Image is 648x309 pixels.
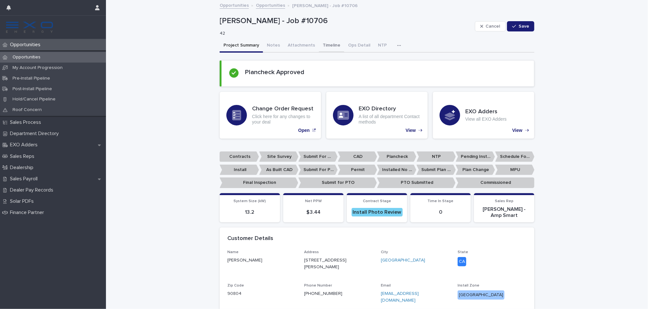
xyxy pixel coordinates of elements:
p: 13.2 [223,209,276,215]
a: Opportunities [220,1,249,9]
span: State [458,250,468,254]
span: Address [304,250,319,254]
p: [PERSON_NAME] - Amp Smart [478,206,530,219]
span: Phone Number [304,284,332,288]
p: Solar PDFs [7,198,39,204]
p: View [406,128,416,133]
a: [PHONE_NUMBER] [304,291,342,296]
p: Plancheck [377,151,416,162]
p: Contracts [220,151,259,162]
span: Time In Stage [428,199,454,203]
button: Attachments [284,39,319,53]
p: $ 3.44 [287,209,340,215]
p: View all EXO Adders [465,116,507,122]
span: Save [519,24,529,29]
button: Cancel [475,21,506,31]
p: Install [220,165,259,175]
span: Sales Rep [495,199,513,203]
p: Pre-Install Pipeline [7,76,55,81]
p: A list of all department Contact methods [359,114,421,125]
h3: Change Order Request [252,106,314,113]
p: Sales Reps [7,153,39,159]
span: Contract Stage [363,199,391,203]
p: [PERSON_NAME] - Job #10706 [220,16,472,26]
p: Roof Concern [7,107,47,113]
a: Opportunities [256,1,285,9]
p: Submit For CAD [298,151,338,162]
p: Site Survey [259,151,299,162]
h3: EXO Adders [465,108,507,116]
p: Pending Install Task [456,151,495,162]
span: Install Zone [458,284,479,288]
p: Click here for any changes to your deal [252,114,314,125]
p: Commissioned [456,177,534,188]
button: Timeline [319,39,344,53]
img: FKS5r6ZBThi8E5hshIGi [5,21,54,34]
h2: Customer Details [227,235,273,242]
h3: EXO Directory [359,106,421,113]
p: Plan Change [456,165,495,175]
p: As Built CAD [259,165,299,175]
a: View [433,92,534,139]
div: CA [458,257,466,266]
p: Sales Process [7,119,46,125]
button: Project Summary [220,39,263,53]
p: EXO Adders [7,142,43,148]
span: System Size (kW) [234,199,266,203]
span: Net PPW [305,199,322,203]
p: Permit [338,165,377,175]
p: PTO Submitted [377,177,456,188]
p: Schedule For Install [495,151,535,162]
p: 42 [220,31,470,36]
p: Installed No Permit [377,165,416,175]
p: Submit for PTO [298,177,377,188]
p: Post-Install Pipeline [7,86,57,92]
p: Sales Payroll [7,176,43,182]
p: Dealer Pay Records [7,187,58,193]
span: City [381,250,388,254]
h2: Plancheck Approved [245,68,304,76]
p: NTP [416,151,456,162]
p: Opportunities [7,42,46,48]
a: Open [220,92,321,139]
button: Save [507,21,534,31]
p: View [512,128,522,133]
span: Email [381,284,391,288]
p: Submit Plan Change [416,165,456,175]
p: MPU [495,165,535,175]
div: [GEOGRAPHIC_DATA] [458,290,504,300]
button: NTP [374,39,391,53]
span: Zip Code [227,284,244,288]
p: Department Directory [7,131,64,137]
button: Ops Detail [344,39,374,53]
p: Finance Partner [7,210,49,216]
a: View [326,92,428,139]
span: Cancel [486,24,500,29]
p: [STREET_ADDRESS][PERSON_NAME] [304,257,358,270]
p: [PERSON_NAME] - Job #10706 [292,2,358,9]
p: [PERSON_NAME] [227,257,296,264]
button: Notes [263,39,284,53]
p: 90804 [227,290,296,297]
p: Open [298,128,310,133]
p: Final Inspection [220,177,298,188]
a: [GEOGRAPHIC_DATA] [381,257,425,264]
div: Install Photo Review [352,208,403,217]
p: Opportunities [7,55,46,60]
p: CAD [338,151,377,162]
a: [EMAIL_ADDRESS][DOMAIN_NAME] [381,291,419,303]
p: Submit For Permit [298,165,338,175]
p: Hold/Cancel Pipeline [7,97,61,102]
p: My Account Progression [7,65,68,71]
p: 0 [414,209,467,215]
p: Dealership [7,165,39,171]
span: Name [227,250,239,254]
